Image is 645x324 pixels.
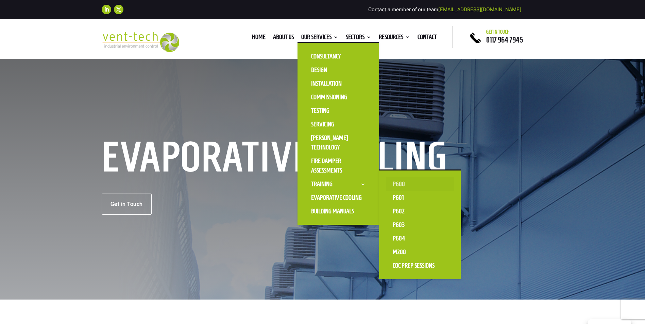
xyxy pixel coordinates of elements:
[102,194,152,215] a: Get in Touch
[304,104,372,118] a: Testing
[304,118,372,131] a: Servicing
[114,5,123,14] a: Follow on X
[102,5,111,14] a: Follow on LinkedIn
[304,154,372,177] a: Fire Damper Assessments
[304,77,372,90] a: Installation
[304,177,372,191] a: Training
[386,245,454,259] a: M200
[486,36,523,44] a: 0117 964 7945
[386,232,454,245] a: P604
[304,90,372,104] a: Commissioning
[438,6,521,13] a: [EMAIL_ADDRESS][DOMAIN_NAME]
[304,63,372,77] a: Design
[346,35,371,42] a: Sectors
[386,191,454,204] a: P601
[304,50,372,63] a: Consultancy
[368,6,521,13] span: Contact a member of our team
[273,35,294,42] a: About us
[386,177,454,191] a: P600
[379,35,410,42] a: Resources
[304,204,372,218] a: Building Manuals
[301,35,338,42] a: Our Services
[102,32,180,52] img: 2023-09-27T08_35_16.549ZVENT-TECH---Clear-background
[386,218,454,232] a: P603
[386,259,454,272] a: CoC Prep Sessions
[252,35,266,42] a: Home
[486,29,510,35] span: Get in touch
[304,191,372,204] a: Evaporative Cooling
[304,131,372,154] a: [PERSON_NAME] Technology
[418,35,437,42] a: Contact
[386,204,454,218] a: P602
